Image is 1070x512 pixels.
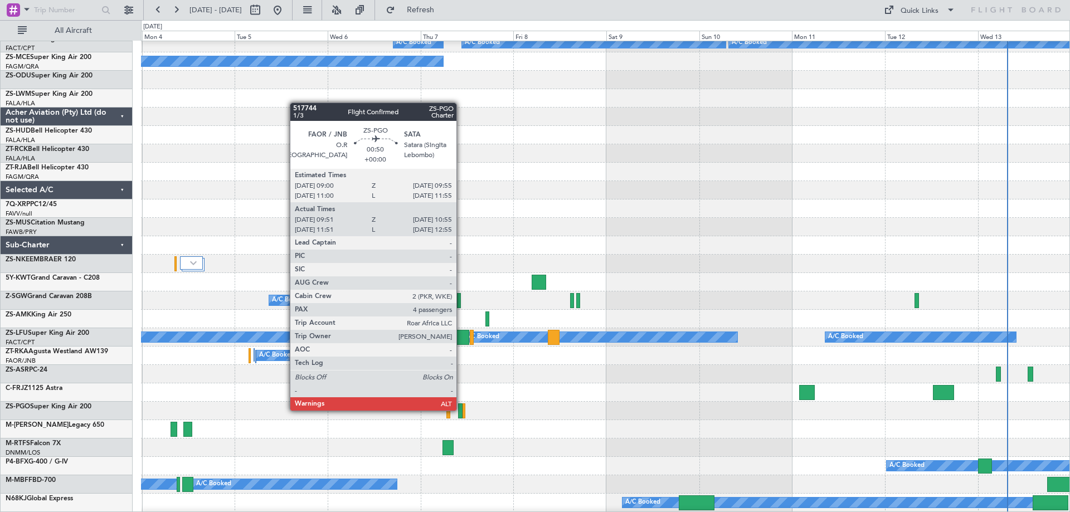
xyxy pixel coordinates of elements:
[6,367,47,373] a: ZS-ASRPC-24
[6,330,28,337] span: ZS-LFU
[34,2,98,18] input: Trip Number
[6,91,31,97] span: ZS-LWM
[6,367,29,373] span: ZS-ASR
[396,35,431,51] div: A/C Booked
[6,403,91,410] a: ZS-PGOSuper King Air 200
[465,35,500,51] div: A/C Booked
[328,31,421,41] div: Wed 6
[6,348,108,355] a: ZT-RKAAgusta Westland AW139
[6,128,31,134] span: ZS-HUD
[6,72,31,79] span: ZS-ODU
[6,54,30,61] span: ZS-MCE
[259,347,294,364] div: A/C Booked
[235,31,328,41] div: Tue 5
[6,385,28,392] span: C-FRJZ
[6,72,93,79] a: ZS-ODUSuper King Air 200
[6,201,30,208] span: 7Q-XRP
[6,136,35,144] a: FALA/HLA
[513,31,606,41] div: Fri 8
[6,440,61,447] a: M-RTFSFalcon 7X
[272,292,307,309] div: A/C Booked
[6,164,89,171] a: ZT-RJABell Helicopter 430
[6,338,35,347] a: FACT/CPT
[196,476,231,493] div: A/C Booked
[6,422,104,428] a: M-[PERSON_NAME]Legacy 650
[6,459,28,465] span: P4-BFX
[6,348,28,355] span: ZT-RKA
[6,311,31,318] span: ZS-AMK
[6,330,89,337] a: ZS-LFUSuper King Air 200
[6,173,39,181] a: FAGM/QRA
[878,1,961,19] button: Quick Links
[6,422,69,428] span: M-[PERSON_NAME]
[6,220,85,226] a: ZS-MUSCitation Mustang
[6,275,31,281] span: 5Y-KWT
[142,31,235,41] div: Mon 4
[6,495,73,502] a: N68KJGlobal Express
[6,293,27,300] span: Z-SGW
[6,256,30,263] span: ZS-NKE
[381,1,448,19] button: Refresh
[143,22,162,32] div: [DATE]
[6,91,93,97] a: ZS-LWMSuper King Air 200
[6,275,100,281] a: 5Y-KWTGrand Caravan - C208
[6,385,62,392] a: C-FRJZ1125 Astra
[6,357,36,365] a: FAOR/JNB
[889,457,925,474] div: A/C Booked
[885,31,978,41] div: Tue 12
[6,209,32,218] a: FAVV/null
[6,403,30,410] span: ZS-PGO
[6,146,89,153] a: ZT-RCKBell Helicopter 430
[397,6,444,14] span: Refresh
[606,31,699,41] div: Sat 9
[6,220,31,226] span: ZS-MUS
[6,201,57,208] a: 7Q-XRPPC12/45
[6,62,39,71] a: FAGM/QRA
[190,261,197,265] img: arrow-gray.svg
[625,494,660,511] div: A/C Booked
[828,329,863,345] div: A/C Booked
[732,35,767,51] div: A/C Booked
[6,477,32,484] span: M-MBFF
[699,31,792,41] div: Sun 10
[6,293,92,300] a: Z-SGWGrand Caravan 208B
[6,448,40,457] a: DNMM/LOS
[6,154,35,163] a: FALA/HLA
[6,228,37,236] a: FAWB/PRY
[6,440,30,447] span: M-RTFS
[6,495,27,502] span: N68KJ
[6,146,28,153] span: ZT-RCK
[189,5,242,15] span: [DATE] - [DATE]
[6,256,76,263] a: ZS-NKEEMBRAER 120
[421,31,514,41] div: Thu 7
[6,477,56,484] a: M-MBFFBD-700
[6,128,92,134] a: ZS-HUDBell Helicopter 430
[464,329,499,345] div: A/C Booked
[6,99,35,108] a: FALA/HLA
[6,164,27,171] span: ZT-RJA
[901,6,938,17] div: Quick Links
[29,27,118,35] span: All Aircraft
[6,54,91,61] a: ZS-MCESuper King Air 200
[6,459,68,465] a: P4-BFXG-400 / G-IV
[6,44,35,52] a: FACT/CPT
[12,22,121,40] button: All Aircraft
[792,31,885,41] div: Mon 11
[6,311,71,318] a: ZS-AMKKing Air 250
